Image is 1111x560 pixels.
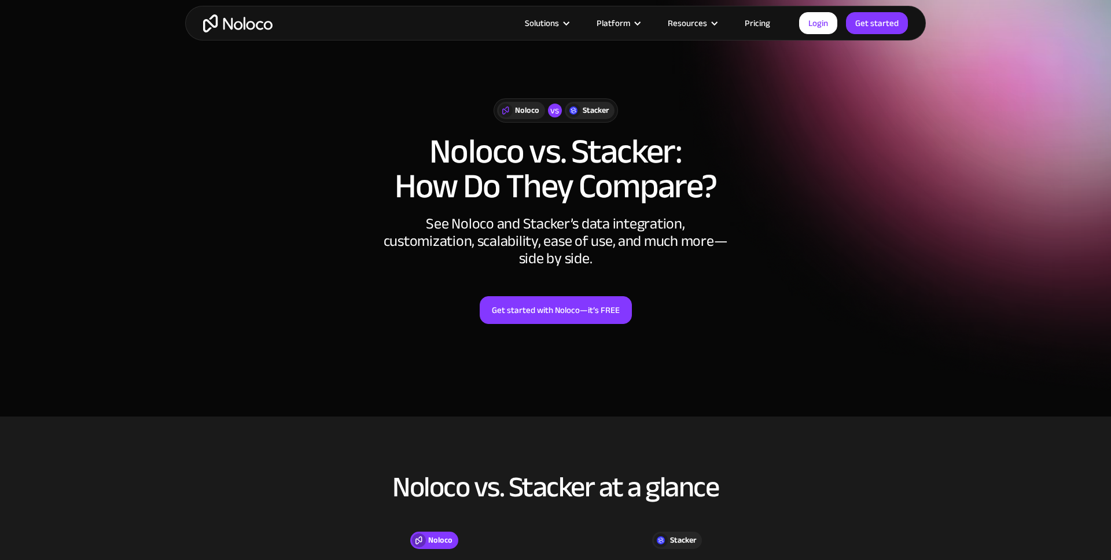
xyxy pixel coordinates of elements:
div: Stacker [670,534,696,547]
div: See Noloco and Stacker’s data integration, customization, scalability, ease of use, and much more... [382,215,729,267]
div: Platform [597,16,630,31]
h1: Noloco vs. Stacker: How Do They Compare? [197,134,914,204]
div: Noloco [428,534,453,547]
div: vs [548,104,562,117]
div: Resources [653,16,730,31]
a: home [203,14,273,32]
div: Solutions [510,16,582,31]
div: Stacker [583,104,609,117]
div: Platform [582,16,653,31]
a: Login [799,12,837,34]
a: Get started [846,12,908,34]
div: Noloco [515,104,539,117]
a: Pricing [730,16,785,31]
h2: Noloco vs. Stacker at a glance [197,471,914,503]
a: Get started with Noloco—it’s FREE [480,296,632,324]
div: Solutions [525,16,559,31]
div: Resources [668,16,707,31]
